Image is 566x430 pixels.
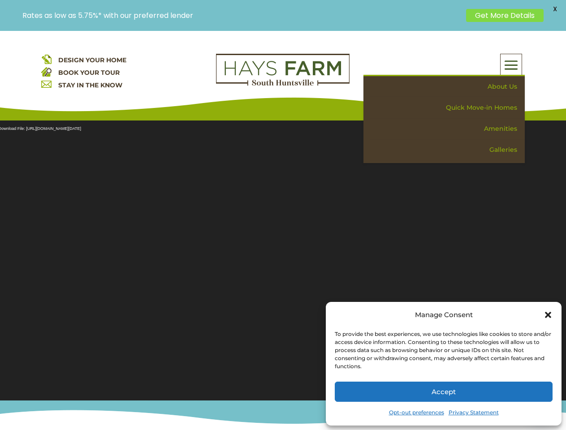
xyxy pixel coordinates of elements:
a: Quick Move-in Homes [370,97,525,118]
a: Privacy Statement [449,406,499,419]
p: Rates as low as 5.75%* with our preferred lender [22,11,462,20]
a: Galleries [370,139,525,160]
a: Shops, Restaurants, & Retail [370,160,525,181]
a: DESIGN YOUR HOME [58,56,126,64]
span: X [548,2,562,16]
div: To provide the best experiences, we use technologies like cookies to store and/or access device i... [335,330,552,370]
button: Accept [335,382,553,402]
a: BOOK YOUR TOUR [58,69,120,77]
img: Logo [216,54,350,86]
a: STAY IN THE KNOW [58,81,122,89]
div: Close dialog [544,310,553,319]
img: design your home [41,54,52,64]
img: book your home tour [41,66,52,77]
a: Get More Details [466,9,544,22]
a: Opt-out preferences [389,406,444,419]
a: hays farm homes huntsville development [216,80,350,88]
div: Manage Consent [415,309,473,321]
a: About Us [370,76,525,97]
a: Amenities [370,118,525,139]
